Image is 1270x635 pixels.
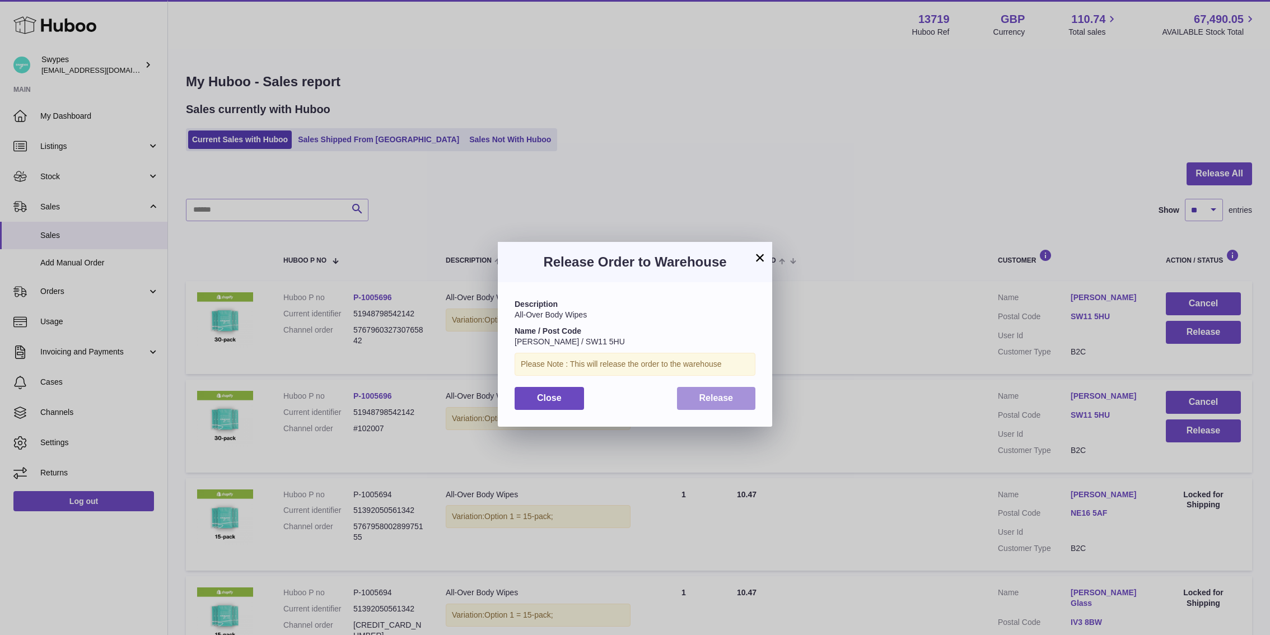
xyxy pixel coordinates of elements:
span: Close [537,393,562,403]
span: Release [699,393,734,403]
span: [PERSON_NAME] / SW11 5HU [515,337,625,346]
h3: Release Order to Warehouse [515,253,755,271]
span: All-Over Body Wipes [515,310,587,319]
button: Release [677,387,756,410]
button: Close [515,387,584,410]
div: Please Note : This will release the order to the warehouse [515,353,755,376]
strong: Name / Post Code [515,326,581,335]
button: × [753,251,767,264]
strong: Description [515,300,558,309]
